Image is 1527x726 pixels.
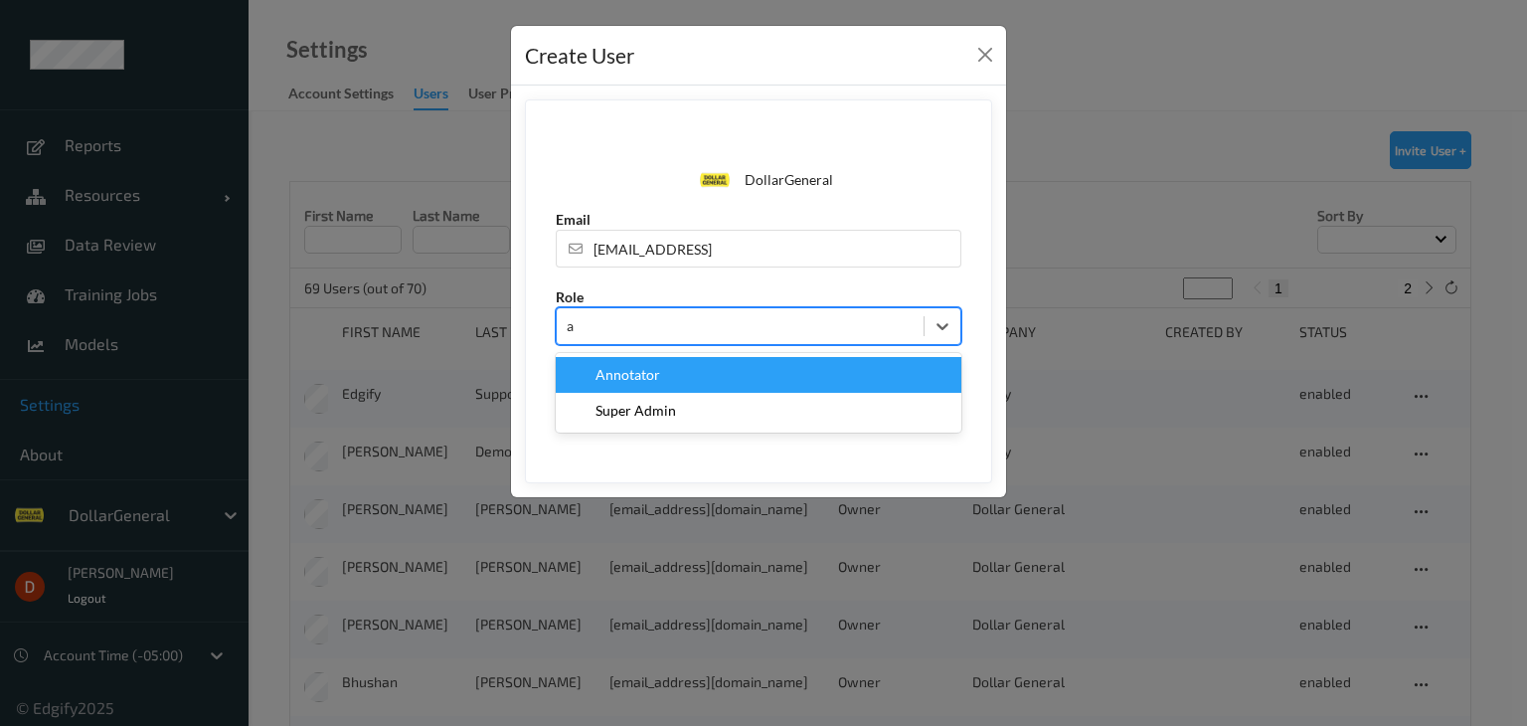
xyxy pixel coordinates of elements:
span: Super Admin [595,401,676,421]
label: Role [556,287,584,307]
div: DollarGeneral [745,170,833,190]
button: Close [971,41,999,69]
label: Email [556,210,591,230]
div: Create User [525,40,634,72]
span: Annotator [595,365,660,385]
